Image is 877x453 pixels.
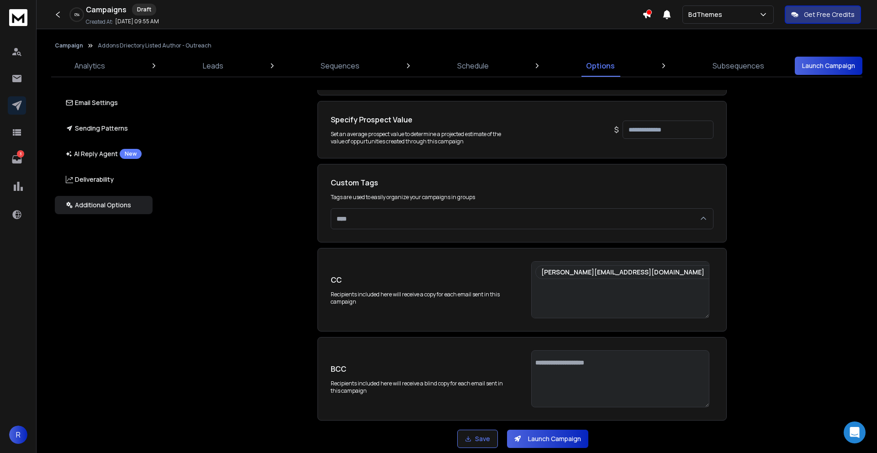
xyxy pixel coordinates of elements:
button: R [9,426,27,444]
a: Leads [197,55,229,77]
a: 3 [8,150,26,169]
a: Subsequences [707,55,770,77]
p: Options [586,60,615,71]
p: Email Settings [66,98,118,107]
button: Email Settings [55,94,153,112]
h1: Campaigns [86,4,127,15]
p: Addons Driectory Listed Author - Outreach [98,42,211,49]
p: 3 [17,150,24,158]
a: Options [581,55,620,77]
button: Campaign [55,42,83,49]
p: Sequences [321,60,359,71]
div: Draft [132,4,156,16]
p: Analytics [74,60,105,71]
button: Get Free Credits [785,5,861,24]
p: Leads [203,60,223,71]
p: Created At: [86,18,113,26]
button: Launch Campaign [795,57,862,75]
p: Subsequences [713,60,764,71]
p: 0 % [74,12,79,17]
p: Schedule [457,60,489,71]
p: [DATE] 09:55 AM [115,18,159,25]
div: Open Intercom Messenger [844,421,866,443]
a: Schedule [452,55,494,77]
p: BdThemes [688,10,726,19]
p: Get Free Credits [804,10,855,19]
a: Sequences [315,55,365,77]
a: Analytics [69,55,111,77]
img: logo [9,9,27,26]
